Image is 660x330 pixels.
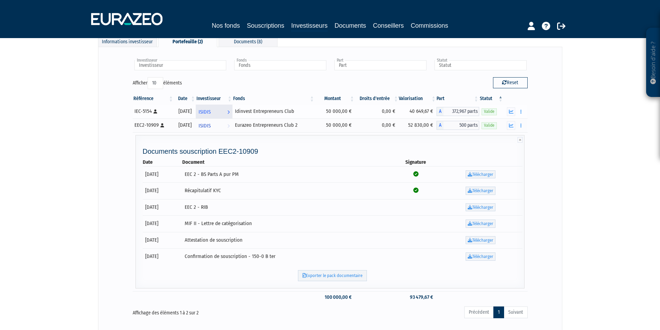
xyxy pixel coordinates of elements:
[133,93,174,105] th: Référence : activer pour trier la colonne par ordre croissant
[133,77,182,89] label: Afficher éléments
[315,291,355,303] td: 100 000,00 €
[98,35,157,47] div: Informations investisseur
[466,187,495,195] a: Télécharger
[482,122,497,129] span: Valide
[411,21,448,30] a: Commissions
[355,105,399,118] td: 0,00 €
[182,248,393,265] td: Confirmation de souscription - 150-0 B ter
[466,203,495,212] a: Télécharger
[335,21,366,30] a: Documents
[466,236,495,244] a: Télécharger
[235,108,313,115] div: Idinvest Entrepreneurs Club
[158,35,217,47] div: Portefeuille (2)
[355,118,399,132] td: 0,00 €
[143,248,183,265] td: [DATE]
[176,122,193,129] div: [DATE]
[493,306,504,318] a: 1
[437,121,479,130] div: A - Eurazeo Entrepreneurs Club 2
[174,93,196,105] th: Date: activer pour trier la colonne par ordre croissant
[143,182,183,199] td: [DATE]
[437,93,479,105] th: Part: activer pour trier la colonne par ordre croissant
[315,105,355,118] td: 50 000,00 €
[443,121,479,130] span: 500 parts
[482,108,497,115] span: Valide
[298,270,367,282] a: Exporter le pack documentaire
[227,106,230,118] i: Voir l'investisseur
[196,105,232,118] a: ISIDIS
[148,77,163,89] select: Afficheréléments
[443,107,479,116] span: 372,967 parts
[134,122,171,129] div: EEC2-10909
[143,159,183,166] th: Date
[232,93,315,105] th: Fonds: activer pour trier la colonne par ordre croissant
[466,220,495,228] a: Télécharger
[247,21,284,30] a: Souscriptions
[91,13,162,25] img: 1732889491-logotype_eurazeo_blanc_rvb.png
[182,182,393,199] td: Récapitulatif KYC
[235,122,313,129] div: Eurazeo Entrepreneurs Club 2
[212,21,240,30] a: Nos fonds
[399,118,436,132] td: 52 830,00 €
[373,21,404,30] a: Conseillers
[355,93,399,105] th: Droits d'entrée: activer pour trier la colonne par ordre croissant
[182,199,393,216] td: EEC 2 - RIB
[153,109,157,114] i: [Français] Personne physique
[176,108,193,115] div: [DATE]
[196,118,232,132] a: ISIDIS
[219,35,278,47] div: Documents (8)
[182,232,393,249] td: Attestation de souscription
[133,306,291,317] div: Affichage des éléments 1 à 2 sur 2
[493,77,528,88] button: Reset
[399,291,436,303] td: 93 479,67 €
[182,215,393,232] td: MIF II - Lettre de catégorisation
[196,93,232,105] th: Investisseur: activer pour trier la colonne par ordre croissant
[134,108,171,115] div: IEC-5154
[143,166,183,183] td: [DATE]
[160,123,164,127] i: [Français] Personne physique
[315,118,355,132] td: 50 000,00 €
[227,119,230,132] i: Voir l'investisseur
[182,166,393,183] td: EEC 2 - BS Parts A pur PM
[291,21,327,32] a: Investisseurs
[399,105,436,118] td: 40 649,67 €
[399,93,436,105] th: Valorisation: activer pour trier la colonne par ordre croissant
[466,170,495,179] a: Télécharger
[393,159,439,166] th: Signature
[466,252,495,261] a: Télécharger
[437,121,443,130] span: A
[199,119,211,132] span: ISIDIS
[199,106,211,118] span: ISIDIS
[437,107,443,116] span: A
[479,93,504,105] th: Statut : activer pour trier la colonne par ordre d&eacute;croissant
[143,232,183,249] td: [DATE]
[143,199,183,216] td: [DATE]
[143,215,183,232] td: [DATE]
[143,148,523,155] h4: Documents souscription EEC2-10909
[649,32,657,94] p: Besoin d'aide ?
[182,159,393,166] th: Document
[315,93,355,105] th: Montant: activer pour trier la colonne par ordre croissant
[437,107,479,116] div: A - Idinvest Entrepreneurs Club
